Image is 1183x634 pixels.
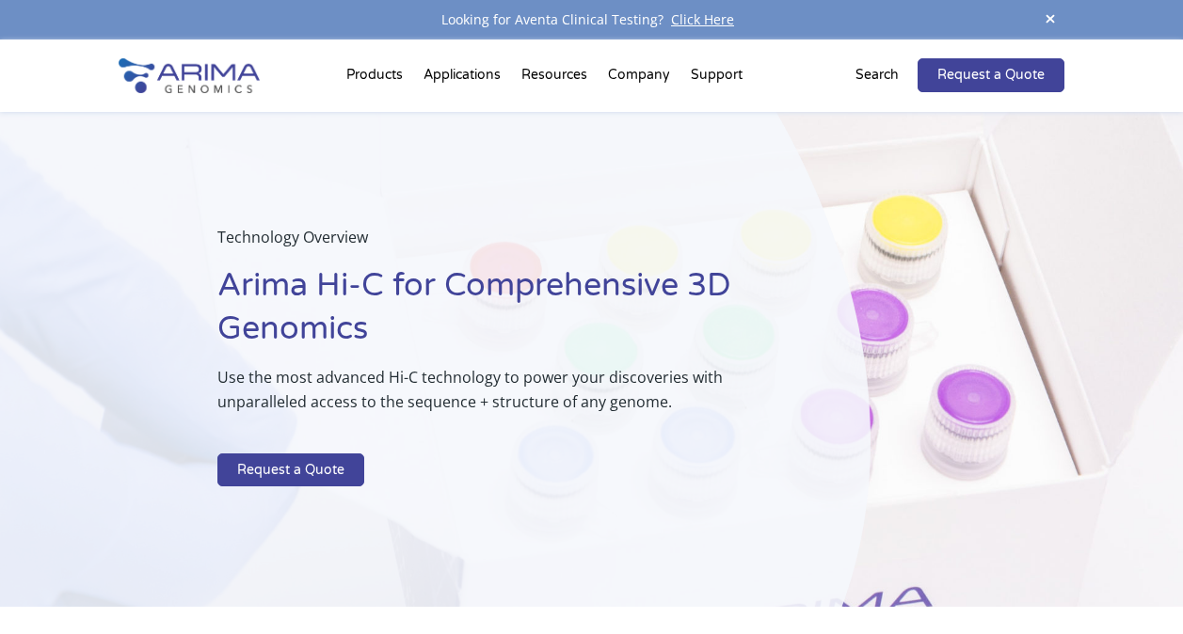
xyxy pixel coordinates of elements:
[855,63,899,87] p: Search
[217,365,776,429] p: Use the most advanced Hi-C technology to power your discoveries with unparalleled access to the s...
[119,8,1065,32] div: Looking for Aventa Clinical Testing?
[217,453,364,487] a: Request a Quote
[918,58,1064,92] a: Request a Quote
[119,58,260,93] img: Arima-Genomics-logo
[663,10,742,28] a: Click Here
[217,225,776,264] p: Technology Overview
[217,264,776,365] h1: Arima Hi-C for Comprehensive 3D Genomics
